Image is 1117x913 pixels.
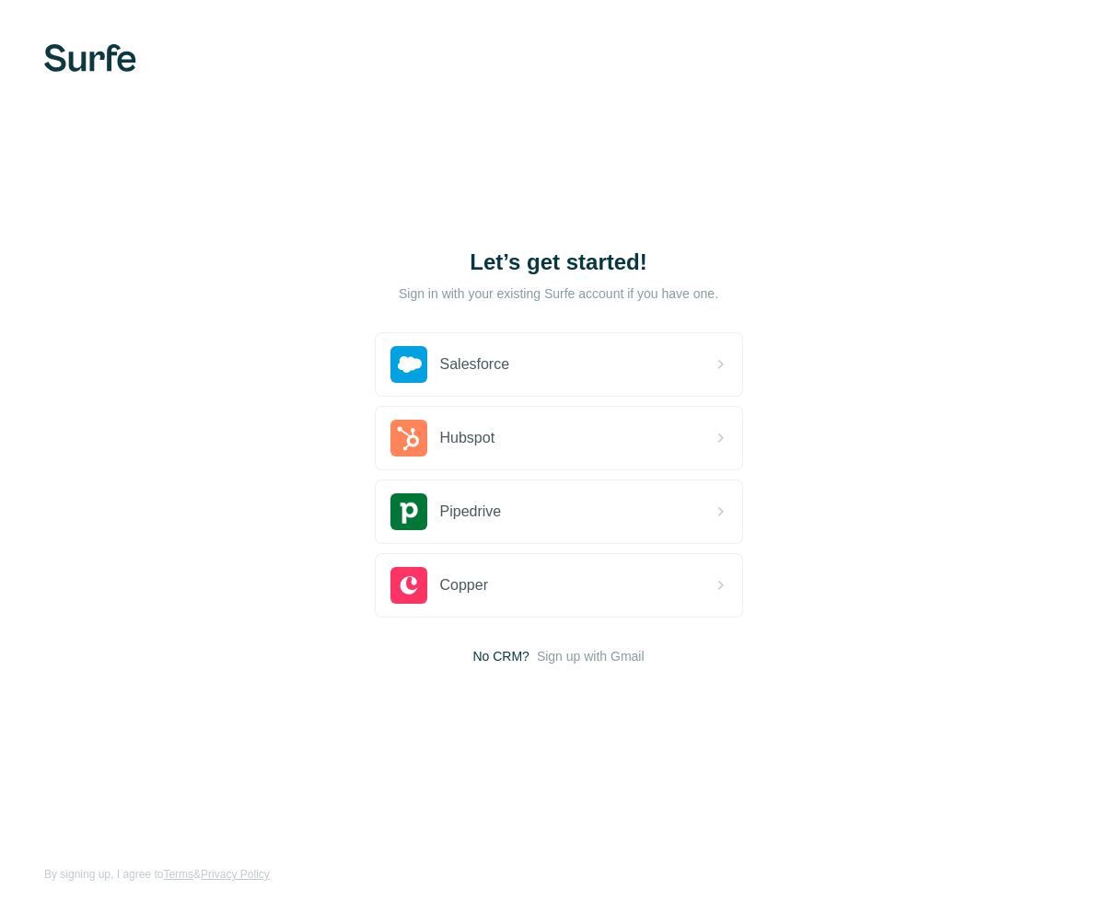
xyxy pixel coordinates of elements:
a: Privacy Policy [201,868,270,881]
span: Pipedrive [440,501,502,523]
img: hubspot's logo [390,420,427,456]
p: Sign in with your existing Surfe account if you have one. [399,284,718,303]
span: Copper [440,574,488,596]
span: By signing up, I agree to & [44,866,270,883]
img: copper's logo [390,567,427,604]
img: salesforce's logo [390,346,427,383]
a: Terms [163,868,193,881]
h1: Let’s get started! [375,248,743,277]
img: pipedrive's logo [390,493,427,530]
span: Salesforce [440,353,510,376]
button: Sign up with Gmail [537,647,645,665]
img: Surfe's logo [44,44,136,72]
span: No CRM? [472,647,529,665]
span: Hubspot [440,427,495,449]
